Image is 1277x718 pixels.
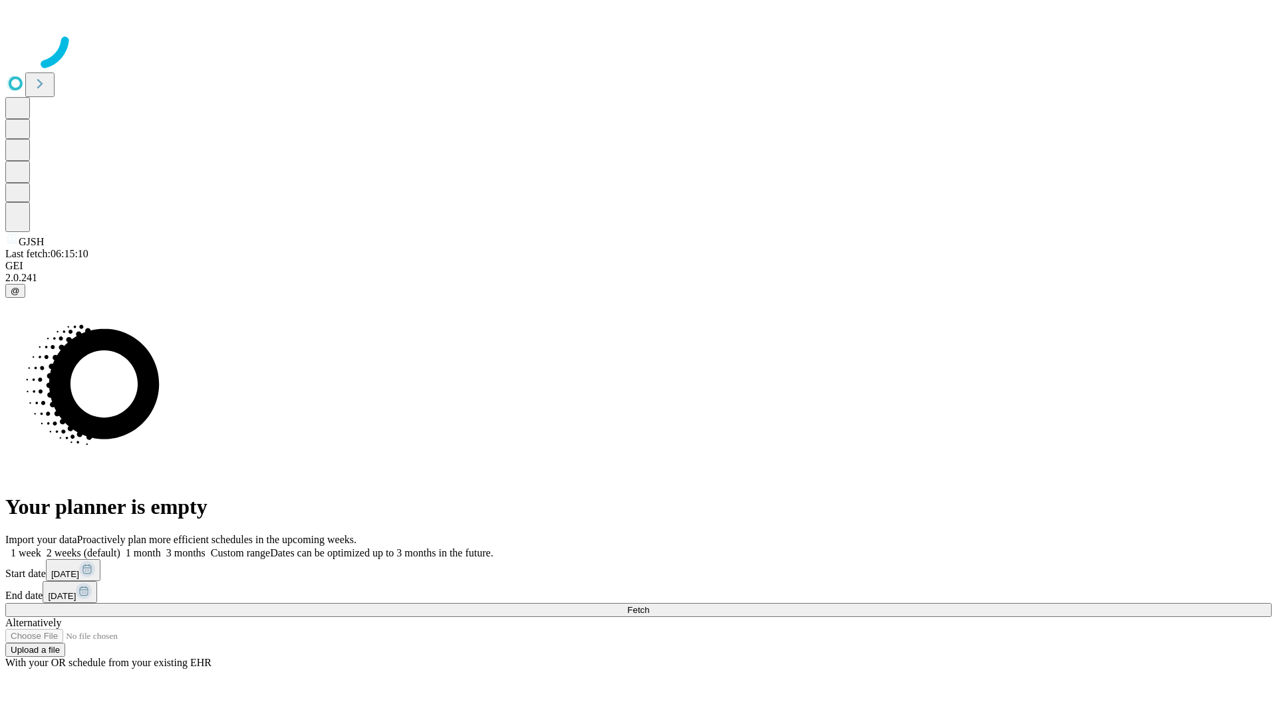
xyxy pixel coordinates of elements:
[5,617,61,628] span: Alternatively
[5,603,1272,617] button: Fetch
[126,547,161,558] span: 1 month
[48,591,76,601] span: [DATE]
[270,547,493,558] span: Dates can be optimized up to 3 months in the future.
[5,260,1272,272] div: GEI
[47,547,120,558] span: 2 weeks (default)
[11,286,20,296] span: @
[5,248,88,259] span: Last fetch: 06:15:10
[5,284,25,298] button: @
[211,547,270,558] span: Custom range
[5,495,1272,519] h1: Your planner is empty
[627,605,649,615] span: Fetch
[5,534,77,545] span: Import your data
[5,272,1272,284] div: 2.0.241
[5,559,1272,581] div: Start date
[51,569,79,579] span: [DATE]
[5,657,212,668] span: With your OR schedule from your existing EHR
[166,547,206,558] span: 3 months
[77,534,356,545] span: Proactively plan more efficient schedules in the upcoming weeks.
[11,547,41,558] span: 1 week
[5,581,1272,603] div: End date
[46,559,100,581] button: [DATE]
[5,643,65,657] button: Upload a file
[19,236,44,247] span: GJSH
[43,581,97,603] button: [DATE]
